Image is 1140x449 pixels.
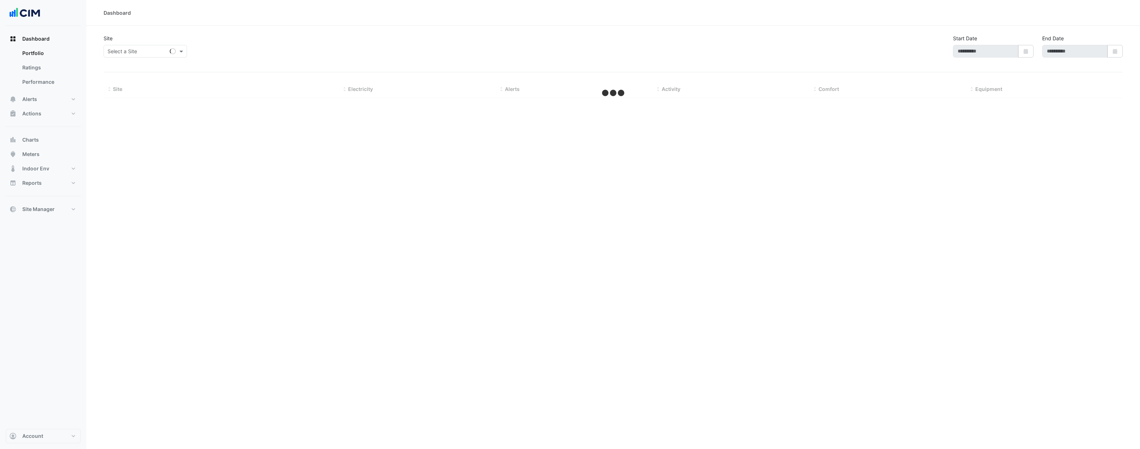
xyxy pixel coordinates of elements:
[113,86,122,92] span: Site
[9,179,17,187] app-icon: Reports
[1042,35,1064,42] label: End Date
[22,136,39,143] span: Charts
[662,86,680,92] span: Activity
[6,133,81,147] button: Charts
[9,165,17,172] app-icon: Indoor Env
[22,432,43,440] span: Account
[953,35,977,42] label: Start Date
[22,165,49,172] span: Indoor Env
[17,46,81,60] a: Portfolio
[6,176,81,190] button: Reports
[22,151,40,158] span: Meters
[22,206,55,213] span: Site Manager
[818,86,839,92] span: Comfort
[6,202,81,216] button: Site Manager
[9,110,17,117] app-icon: Actions
[22,179,42,187] span: Reports
[505,86,520,92] span: Alerts
[9,96,17,103] app-icon: Alerts
[348,86,373,92] span: Electricity
[975,86,1002,92] span: Equipment
[22,110,41,117] span: Actions
[22,96,37,103] span: Alerts
[6,46,81,92] div: Dashboard
[9,6,41,20] img: Company Logo
[9,35,17,42] app-icon: Dashboard
[9,151,17,158] app-icon: Meters
[104,9,131,17] div: Dashboard
[9,136,17,143] app-icon: Charts
[6,147,81,161] button: Meters
[22,35,50,42] span: Dashboard
[6,106,81,121] button: Actions
[17,75,81,89] a: Performance
[6,161,81,176] button: Indoor Env
[6,429,81,443] button: Account
[6,92,81,106] button: Alerts
[6,32,81,46] button: Dashboard
[9,206,17,213] app-icon: Site Manager
[17,60,81,75] a: Ratings
[104,35,113,42] label: Site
